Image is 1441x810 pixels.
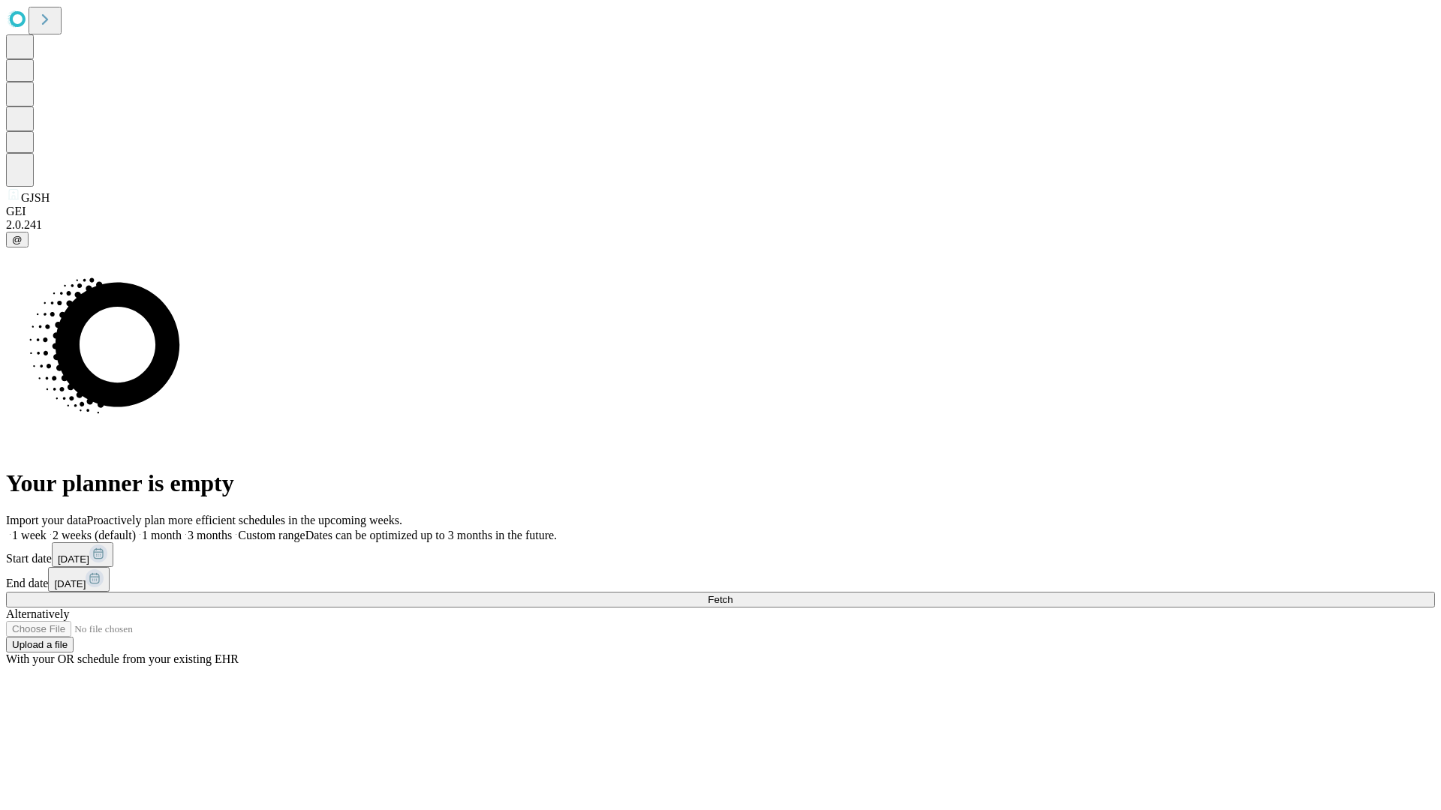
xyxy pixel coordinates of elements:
span: With your OR schedule from your existing EHR [6,652,239,665]
span: GJSH [21,191,50,204]
button: Upload a file [6,637,74,652]
span: Proactively plan more efficient schedules in the upcoming weeks. [87,514,402,526]
span: @ [12,234,23,245]
button: Fetch [6,592,1435,607]
span: 1 month [142,529,182,541]
div: End date [6,567,1435,592]
span: [DATE] [58,553,89,565]
button: @ [6,232,29,247]
span: 3 months [188,529,232,541]
div: GEI [6,205,1435,218]
div: 2.0.241 [6,218,1435,232]
button: [DATE] [52,542,113,567]
span: [DATE] [54,578,86,589]
span: Dates can be optimized up to 3 months in the future. [305,529,557,541]
span: Fetch [708,594,733,605]
button: [DATE] [48,567,110,592]
span: 1 week [12,529,47,541]
span: Custom range [238,529,305,541]
span: 2 weeks (default) [53,529,136,541]
span: Import your data [6,514,87,526]
h1: Your planner is empty [6,469,1435,497]
div: Start date [6,542,1435,567]
span: Alternatively [6,607,69,620]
